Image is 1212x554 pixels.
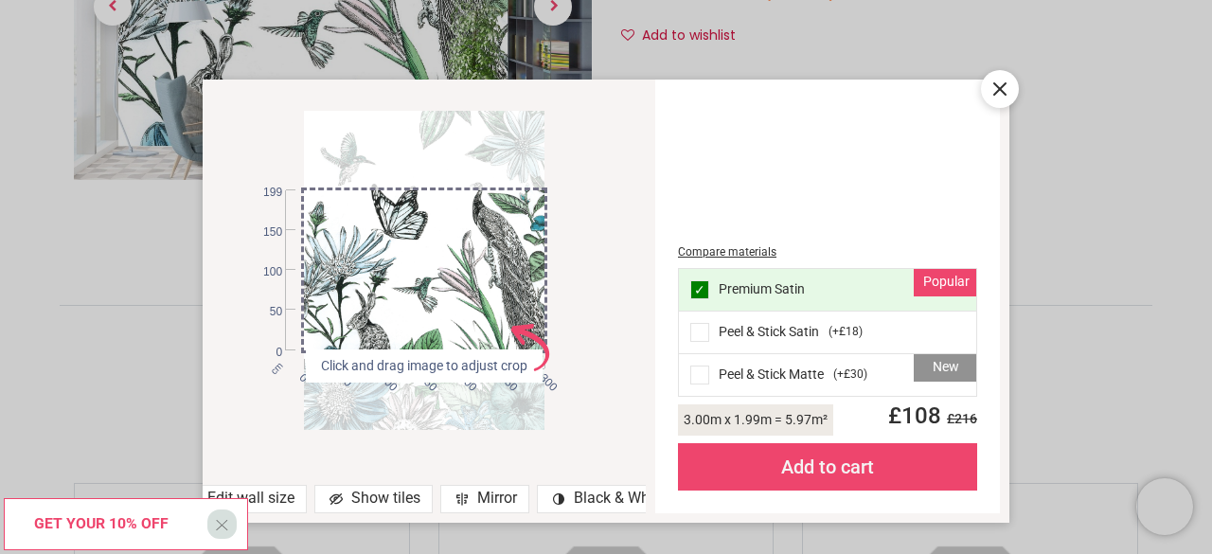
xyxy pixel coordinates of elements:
[246,345,282,361] span: 0
[678,244,977,260] div: Compare materials
[314,485,433,513] div: Show tiles
[295,370,308,383] span: 0
[679,269,976,312] div: Premium Satin
[537,485,678,513] div: Black & White
[694,283,705,296] span: ✓
[1136,478,1193,535] iframe: Brevo live chat
[313,357,535,376] span: Click and drag image to adjust crop
[536,370,548,383] span: 300
[440,485,529,513] div: Mirror
[679,354,976,396] div: Peel & Stick Matte
[246,304,282,320] span: 50
[678,404,833,436] div: 3.00 m x 1.99 m = 5.97 m²
[246,224,282,241] span: 150
[679,312,976,354] div: Peel & Stick Satin
[941,411,977,426] span: £ 216
[246,264,282,280] span: 100
[678,443,977,491] div: Add to cart
[246,185,282,201] span: 199
[877,402,977,429] span: £ 108
[829,324,863,340] span: ( +£18 )
[170,485,307,513] div: Edit wall size
[269,360,285,376] span: cm
[914,269,976,297] div: Popular
[914,354,976,383] div: New
[833,366,867,383] span: ( +£30 )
